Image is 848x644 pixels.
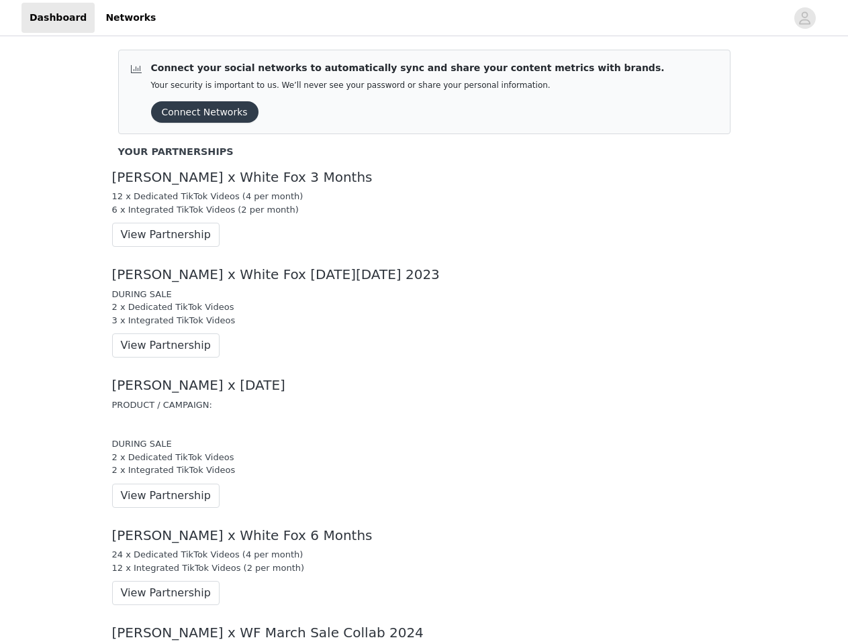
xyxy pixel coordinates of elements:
[112,528,737,543] div: [PERSON_NAME] x White Fox 6 Months
[118,145,731,160] div: Your Partnerships
[112,625,737,641] div: [PERSON_NAME] x WF March Sale Collab 2024
[112,548,737,574] div: 24 x Dedicated TikTok Videos (4 per month) 12 x Integrated TikTok Videos (2 per month)
[112,378,737,393] div: [PERSON_NAME] x [DATE]
[798,7,811,29] div: avatar
[112,288,737,327] div: DURING SALE 2 x Dedicated TikTok Videos 3 x Integrated TikTok Videos
[112,267,737,282] div: [PERSON_NAME] x White Fox [DATE][DATE] 2023
[112,170,737,185] div: [PERSON_NAME] x White Fox 3 Months
[151,61,665,75] p: Connect your social networks to automatically sync and share your content metrics with brands.
[151,101,258,123] button: Connect Networks
[112,223,220,247] button: View Partnership
[112,398,737,477] div: PRODUCT / CAMPAIGN: DURING SALE 2 x Dedicated TikTok Videos 2 x Integrated TikTok Videos
[97,3,164,33] a: Networks
[112,333,220,358] button: View Partnership
[151,80,665,91] p: Your security is important to us. We’ll never see your password or share your personal information.
[21,3,95,33] a: Dashboard
[112,190,737,216] div: 12 x Dedicated TikTok Videos (4 per month) 6 x Integrated TikTok Videos (2 per month)
[112,484,220,508] button: View Partnership
[112,581,220,605] button: View Partnership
